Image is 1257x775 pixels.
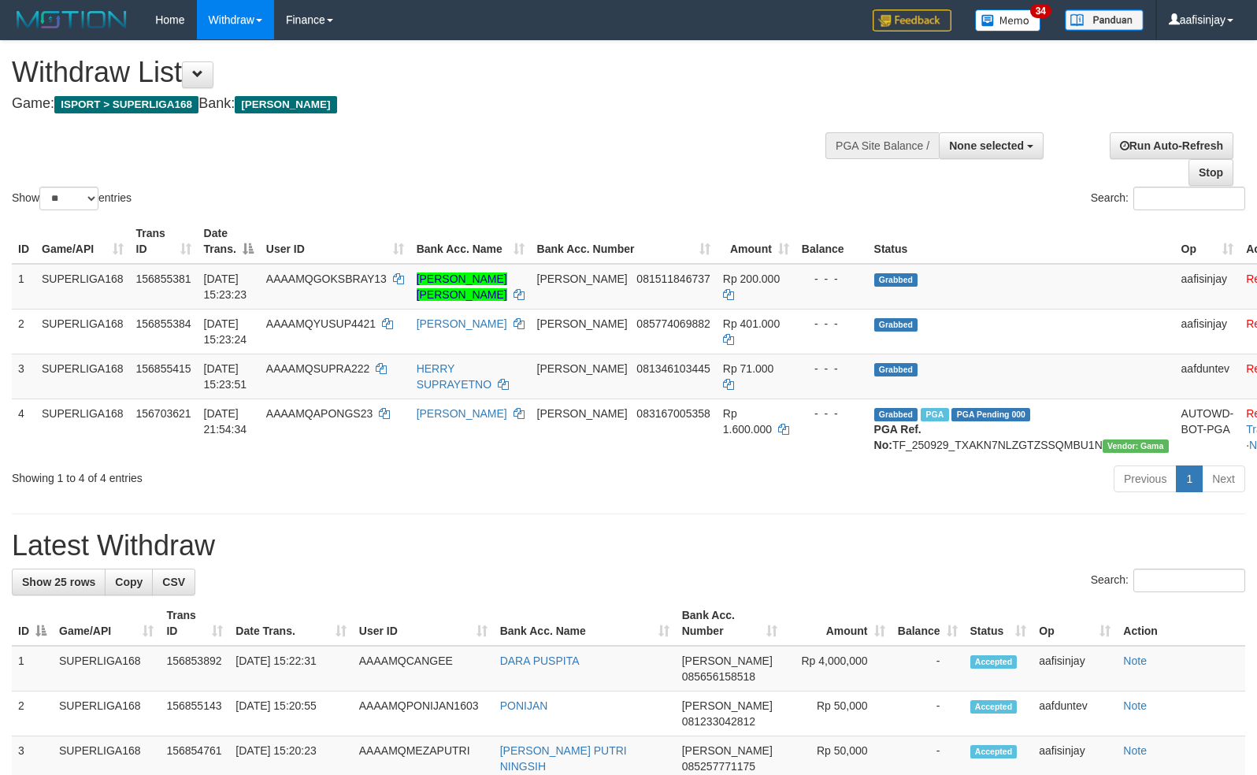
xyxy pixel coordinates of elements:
[54,96,198,113] span: ISPORT > SUPERLIGA168
[12,96,822,112] h4: Game: Bank:
[160,692,229,736] td: 156855143
[1175,309,1240,354] td: aafisinjay
[537,273,628,285] span: [PERSON_NAME]
[1133,569,1245,592] input: Search:
[951,408,1030,421] span: PGA Pending
[1175,354,1240,399] td: aafduntev
[12,8,132,32] img: MOTION_logo.png
[353,646,494,692] td: AAAAMQCANGEE
[35,309,130,354] td: SUPERLIGA168
[892,692,964,736] td: -
[204,407,247,436] span: [DATE] 21:54:34
[1114,465,1177,492] a: Previous
[1176,465,1203,492] a: 1
[874,408,918,421] span: Grabbed
[162,576,185,588] span: CSV
[892,601,964,646] th: Balance: activate to sort column ascending
[1123,699,1147,712] a: Note
[12,530,1245,562] h1: Latest Withdraw
[1123,654,1147,667] a: Note
[500,744,627,773] a: [PERSON_NAME] PUTRI NINGSIH
[417,407,507,420] a: [PERSON_NAME]
[825,132,939,159] div: PGA Site Balance /
[160,646,229,692] td: 156853892
[1175,264,1240,310] td: aafisinjay
[868,219,1175,264] th: Status
[12,57,822,88] h1: Withdraw List
[500,699,548,712] a: PONIJAN
[784,692,892,736] td: Rp 50,000
[1091,187,1245,210] label: Search:
[12,354,35,399] td: 3
[353,601,494,646] th: User ID: activate to sort column ascending
[636,407,710,420] span: Copy 083167005358 to clipboard
[868,399,1175,459] td: TF_250929_TXAKN7NLZGTZSSQMBU1N
[970,745,1018,758] span: Accepted
[12,309,35,354] td: 2
[682,670,755,683] span: Copy 085656158518 to clipboard
[784,646,892,692] td: Rp 4,000,000
[410,219,531,264] th: Bank Acc. Name: activate to sort column ascending
[682,760,755,773] span: Copy 085257771175 to clipboard
[970,655,1018,669] span: Accepted
[1133,187,1245,210] input: Search:
[35,399,130,459] td: SUPERLIGA168
[1175,219,1240,264] th: Op: activate to sort column ascending
[229,692,352,736] td: [DATE] 15:20:55
[1175,399,1240,459] td: AUTOWD-BOT-PGA
[105,569,153,595] a: Copy
[1033,601,1117,646] th: Op: activate to sort column ascending
[417,362,491,391] a: HERRY SUPRAYETNO
[229,646,352,692] td: [DATE] 15:22:31
[949,139,1024,152] span: None selected
[682,715,755,728] span: Copy 081233042812 to clipboard
[260,219,410,264] th: User ID: activate to sort column ascending
[35,354,130,399] td: SUPERLIGA168
[682,744,773,757] span: [PERSON_NAME]
[975,9,1041,32] img: Button%20Memo.svg
[266,407,373,420] span: AAAAMQAPONGS23
[12,464,512,486] div: Showing 1 to 4 of 4 entries
[1091,569,1245,592] label: Search:
[12,219,35,264] th: ID
[160,601,229,646] th: Trans ID: activate to sort column ascending
[802,271,862,287] div: - - -
[1188,159,1233,186] a: Stop
[494,601,676,646] th: Bank Acc. Name: activate to sort column ascending
[964,601,1033,646] th: Status: activate to sort column ascending
[636,273,710,285] span: Copy 081511846737 to clipboard
[723,273,780,285] span: Rp 200.000
[636,317,710,330] span: Copy 085774069882 to clipboard
[1033,646,1117,692] td: aafisinjay
[874,273,918,287] span: Grabbed
[266,317,376,330] span: AAAAMQYUSUP4421
[353,692,494,736] td: AAAAMQPONIJAN1603
[802,406,862,421] div: - - -
[115,576,143,588] span: Copy
[802,316,862,332] div: - - -
[417,273,507,301] a: [PERSON_NAME] [PERSON_NAME]
[136,273,191,285] span: 156855381
[130,219,198,264] th: Trans ID: activate to sort column ascending
[723,362,774,375] span: Rp 71.000
[921,408,948,421] span: Marked by aafchhiseyha
[53,601,160,646] th: Game/API: activate to sort column ascending
[235,96,336,113] span: [PERSON_NAME]
[1123,744,1147,757] a: Note
[12,399,35,459] td: 4
[723,407,772,436] span: Rp 1.600.000
[53,692,160,736] td: SUPERLIGA168
[12,692,53,736] td: 2
[537,317,628,330] span: [PERSON_NAME]
[717,219,795,264] th: Amount: activate to sort column ascending
[35,219,130,264] th: Game/API: activate to sort column ascending
[784,601,892,646] th: Amount: activate to sort column ascending
[417,317,507,330] a: [PERSON_NAME]
[537,362,628,375] span: [PERSON_NAME]
[682,699,773,712] span: [PERSON_NAME]
[39,187,98,210] select: Showentries
[22,576,95,588] span: Show 25 rows
[1030,4,1051,18] span: 34
[12,569,106,595] a: Show 25 rows
[682,654,773,667] span: [PERSON_NAME]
